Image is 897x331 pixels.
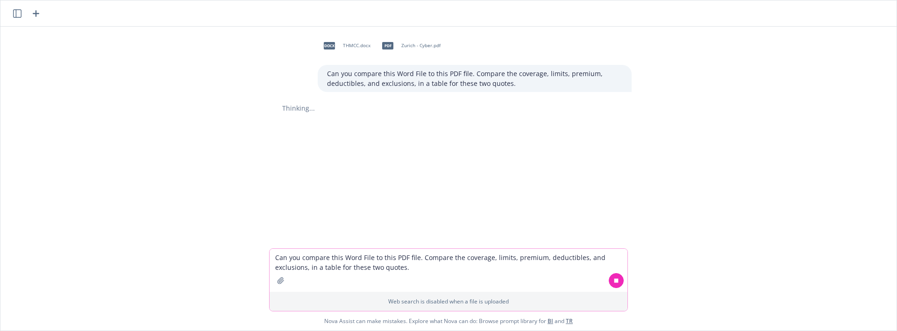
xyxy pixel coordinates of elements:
[324,42,335,49] span: docx
[327,69,622,88] p: Can you compare this Word File to this PDF file. Compare the coverage, limits, premium, deductibl...
[566,317,573,325] a: TR
[376,34,442,57] div: pdfZurich - Cyber.pdf
[324,311,573,331] span: Nova Assist can make mistakes. Explore what Nova can do: Browse prompt library for and
[382,42,393,49] span: pdf
[275,297,622,305] p: Web search is disabled when a file is uploaded
[318,34,372,57] div: docxTHMCC.docx
[273,103,632,113] div: Thinking...
[401,42,441,49] span: Zurich - Cyber.pdf
[343,42,370,49] span: THMCC.docx
[548,317,553,325] a: BI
